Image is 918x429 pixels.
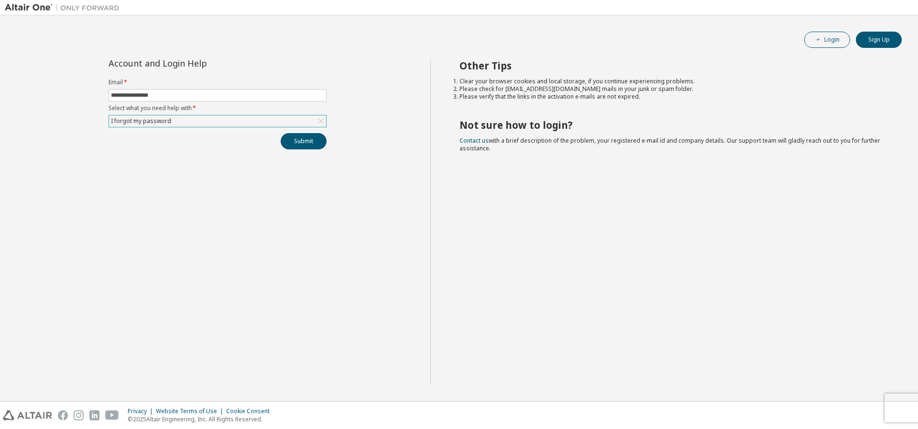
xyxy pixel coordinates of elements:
div: Website Terms of Use [156,407,226,415]
img: instagram.svg [74,410,84,420]
li: Please check for [EMAIL_ADDRESS][DOMAIN_NAME] mails in your junk or spam folder. [459,85,885,93]
img: linkedin.svg [89,410,99,420]
div: Privacy [128,407,156,415]
div: Account and Login Help [109,59,283,67]
h2: Not sure how to login? [459,119,885,131]
a: Contact us [459,136,489,145]
span: with a brief description of the problem, your registered e-mail id and company details. Our suppo... [459,136,880,152]
img: Altair One [5,3,124,12]
li: Clear your browser cookies and local storage, if you continue experiencing problems. [459,78,885,85]
p: © 2025 Altair Engineering, Inc. All Rights Reserved. [128,415,275,423]
button: Submit [281,133,327,149]
label: Email [109,79,327,86]
img: altair_logo.svg [3,410,52,420]
div: Cookie Consent [226,407,275,415]
h2: Other Tips [459,59,885,72]
button: Sign Up [856,32,902,48]
div: I forgot my password [109,116,173,126]
img: youtube.svg [105,410,119,420]
label: Select what you need help with [109,104,327,112]
div: I forgot my password [109,115,326,127]
button: Login [804,32,850,48]
li: Please verify that the links in the activation e-mails are not expired. [459,93,885,101]
img: facebook.svg [58,410,68,420]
